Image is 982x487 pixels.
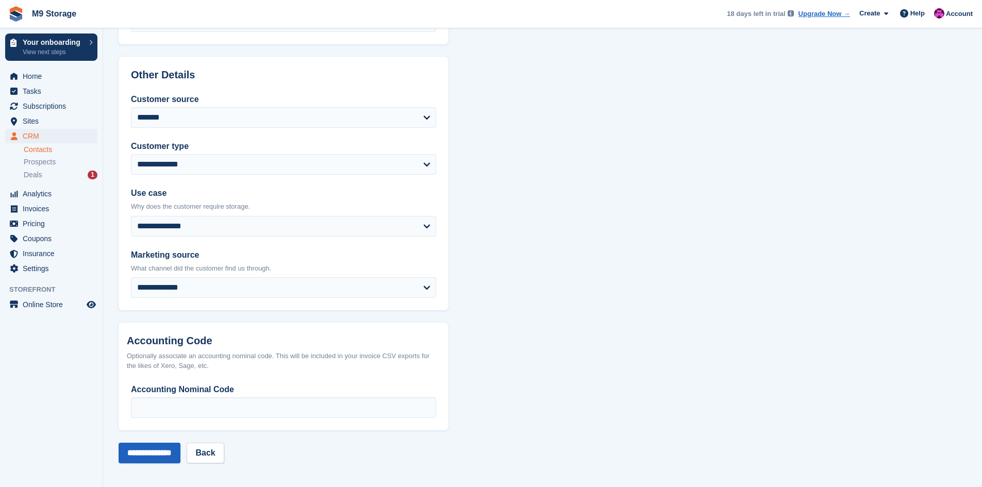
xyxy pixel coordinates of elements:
[5,201,97,216] a: menu
[24,170,97,180] a: Deals 1
[23,231,85,246] span: Coupons
[127,335,440,347] h2: Accounting Code
[23,99,85,113] span: Subscriptions
[131,187,436,199] label: Use case
[5,187,97,201] a: menu
[910,8,925,19] span: Help
[131,201,436,212] p: Why does the customer require storage.
[23,297,85,312] span: Online Store
[131,140,436,153] label: Customer type
[23,216,85,231] span: Pricing
[23,47,84,57] p: View next steps
[131,383,436,396] label: Accounting Nominal Code
[23,69,85,83] span: Home
[5,261,97,276] a: menu
[5,246,97,261] a: menu
[5,297,97,312] a: menu
[131,263,436,274] p: What channel did the customer find us through.
[5,129,97,143] a: menu
[5,69,97,83] a: menu
[934,8,944,19] img: John Doyle
[24,157,56,167] span: Prospects
[23,201,85,216] span: Invoices
[131,249,436,261] label: Marketing source
[131,93,436,106] label: Customer source
[23,129,85,143] span: CRM
[187,443,224,463] a: Back
[5,84,97,98] a: menu
[24,170,42,180] span: Deals
[5,33,97,61] a: Your onboarding View next steps
[23,261,85,276] span: Settings
[23,246,85,261] span: Insurance
[23,187,85,201] span: Analytics
[9,284,103,295] span: Storefront
[23,84,85,98] span: Tasks
[859,8,880,19] span: Create
[23,114,85,128] span: Sites
[5,216,97,231] a: menu
[8,6,24,22] img: stora-icon-8386f47178a22dfd0bd8f6a31ec36ba5ce8667c1dd55bd0f319d3a0aa187defe.svg
[798,9,850,19] a: Upgrade Now →
[85,298,97,311] a: Preview store
[24,145,97,155] a: Contacts
[131,69,436,81] h2: Other Details
[28,5,80,22] a: M9 Storage
[127,351,440,371] div: Optionally associate an accounting nominal code. This will be included in your invoice CSV export...
[788,10,794,16] img: icon-info-grey-7440780725fd019a000dd9b08b2336e03edf1995a4989e88bcd33f0948082b44.svg
[5,231,97,246] a: menu
[946,9,973,19] span: Account
[5,114,97,128] a: menu
[5,99,97,113] a: menu
[23,39,84,46] p: Your onboarding
[24,157,97,167] a: Prospects
[88,171,97,179] div: 1
[727,9,785,19] span: 18 days left in trial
